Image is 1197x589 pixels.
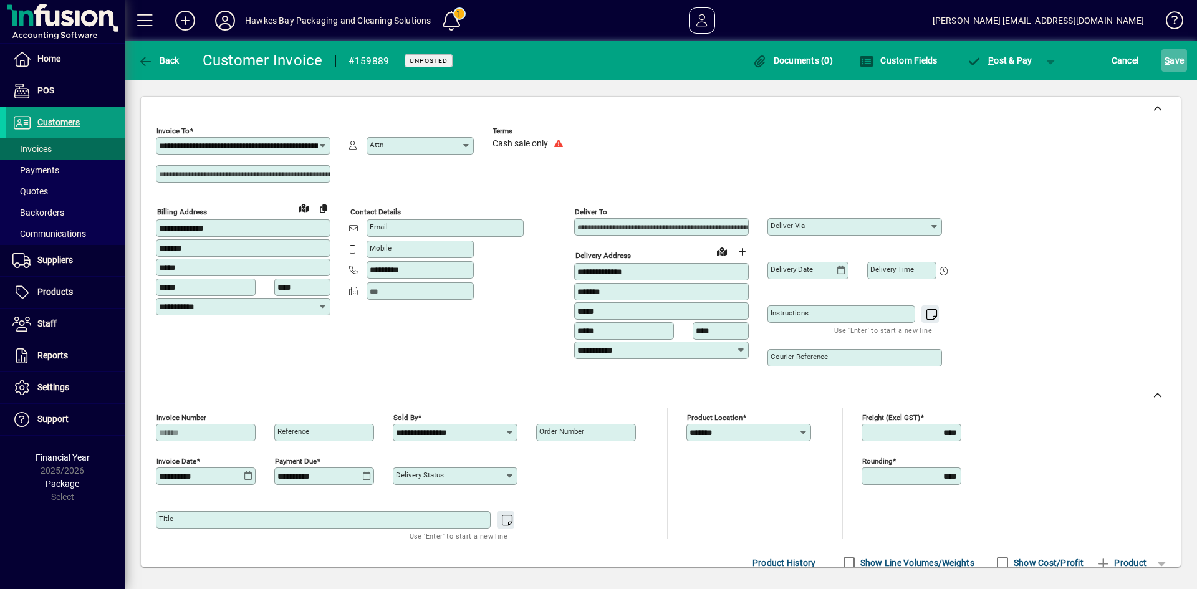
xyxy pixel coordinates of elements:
[493,139,548,149] span: Cash sale only
[6,245,125,276] a: Suppliers
[687,413,743,422] mat-label: Product location
[138,55,180,65] span: Back
[1156,2,1181,43] a: Knowledge Base
[156,413,206,422] mat-label: Invoice number
[37,255,73,265] span: Suppliers
[159,514,173,523] mat-label: Title
[37,318,57,328] span: Staff
[858,557,974,569] label: Show Line Volumes/Weights
[393,413,418,422] mat-label: Sold by
[12,186,48,196] span: Quotes
[125,49,193,72] app-page-header-button: Back
[165,9,205,32] button: Add
[6,223,125,244] a: Communications
[961,49,1039,72] button: Post & Pay
[349,51,390,71] div: #159889
[370,244,392,252] mat-label: Mobile
[1011,557,1084,569] label: Show Cost/Profit
[862,457,892,466] mat-label: Rounding
[135,49,183,72] button: Back
[37,350,68,360] span: Reports
[1165,55,1170,65] span: S
[12,229,86,239] span: Communications
[539,427,584,436] mat-label: Order number
[752,55,833,65] span: Documents (0)
[933,11,1144,31] div: [PERSON_NAME] [EMAIL_ADDRESS][DOMAIN_NAME]
[732,242,752,262] button: Choose address
[967,55,1032,65] span: ost & Pay
[6,44,125,75] a: Home
[6,181,125,202] a: Quotes
[1108,49,1142,72] button: Cancel
[6,404,125,435] a: Support
[870,265,914,274] mat-label: Delivery time
[752,553,816,573] span: Product History
[1112,50,1139,70] span: Cancel
[771,265,813,274] mat-label: Delivery date
[834,323,932,337] mat-hint: Use 'Enter' to start a new line
[37,414,69,424] span: Support
[36,453,90,462] span: Financial Year
[370,140,383,149] mat-label: Attn
[37,382,69,392] span: Settings
[396,471,444,479] mat-label: Delivery status
[1165,50,1184,70] span: ave
[6,340,125,371] a: Reports
[771,221,805,230] mat-label: Deliver via
[856,49,941,72] button: Custom Fields
[245,11,431,31] div: Hawkes Bay Packaging and Cleaning Solutions
[749,49,836,72] button: Documents (0)
[6,138,125,160] a: Invoices
[771,309,809,317] mat-label: Instructions
[37,287,73,297] span: Products
[859,55,938,65] span: Custom Fields
[294,198,314,218] a: View on map
[12,208,64,218] span: Backorders
[1161,49,1187,72] button: Save
[493,127,567,135] span: Terms
[37,85,54,95] span: POS
[203,50,323,70] div: Customer Invoice
[314,198,334,218] button: Copy to Delivery address
[6,160,125,181] a: Payments
[410,529,507,543] mat-hint: Use 'Enter' to start a new line
[988,55,994,65] span: P
[205,9,245,32] button: Profile
[156,457,196,466] mat-label: Invoice date
[575,208,607,216] mat-label: Deliver To
[12,165,59,175] span: Payments
[46,479,79,489] span: Package
[6,75,125,107] a: POS
[37,117,80,127] span: Customers
[277,427,309,436] mat-label: Reference
[771,352,828,361] mat-label: Courier Reference
[712,241,732,261] a: View on map
[1090,552,1153,574] button: Product
[748,552,821,574] button: Product History
[370,223,388,231] mat-label: Email
[6,372,125,403] a: Settings
[12,144,52,154] span: Invoices
[156,127,190,135] mat-label: Invoice To
[37,54,60,64] span: Home
[6,202,125,223] a: Backorders
[862,413,920,422] mat-label: Freight (excl GST)
[6,277,125,308] a: Products
[275,457,317,466] mat-label: Payment due
[410,57,448,65] span: Unposted
[6,309,125,340] a: Staff
[1096,553,1147,573] span: Product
